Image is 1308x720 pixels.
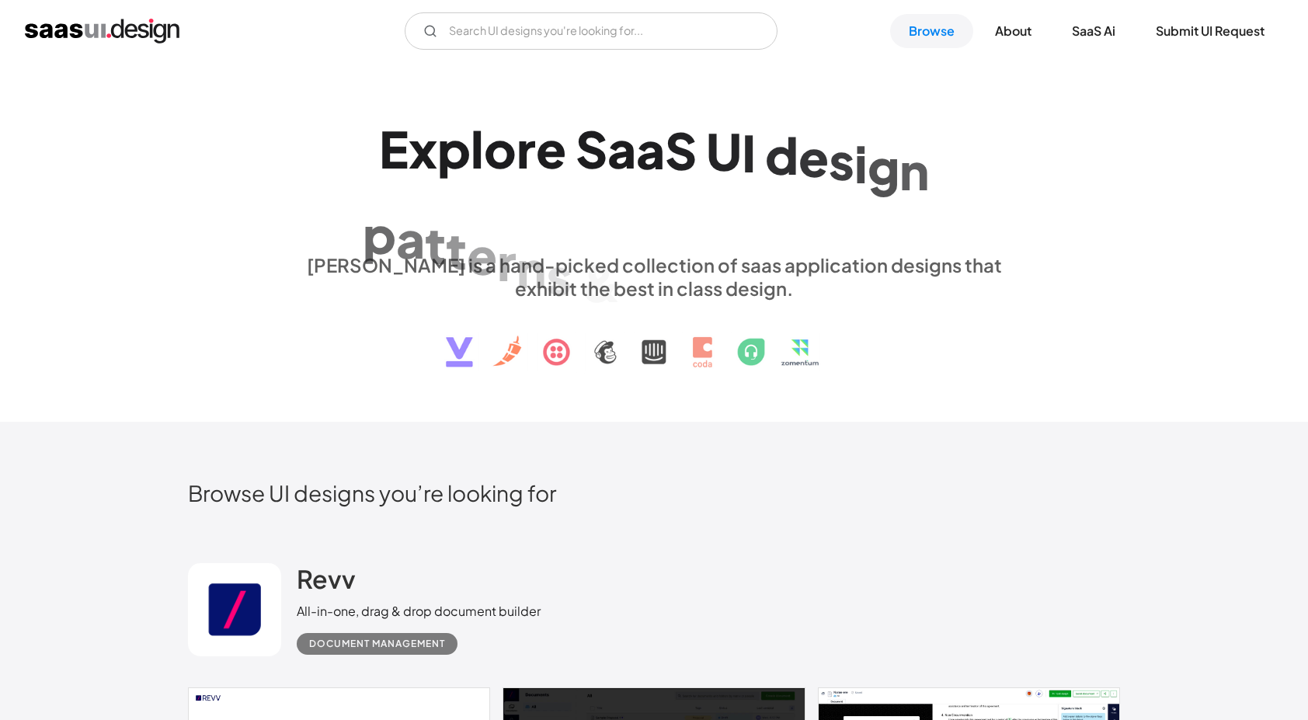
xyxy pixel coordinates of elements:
div: & [581,253,621,313]
div: Document Management [309,635,445,653]
div: i [854,133,868,193]
a: Revv [297,563,356,602]
a: Browse [890,14,973,48]
div: S [576,119,607,179]
input: Search UI designs you're looking for... [405,12,777,50]
div: a [396,209,425,269]
div: U [706,121,742,181]
div: s [546,245,572,305]
div: All-in-one, drag & drop document builder [297,602,541,621]
div: e [798,127,829,187]
div: a [636,119,665,179]
a: SaaS Ai [1053,14,1134,48]
div: x [409,119,437,179]
div: l [471,119,484,179]
div: d [765,124,798,184]
h2: Browse UI designs you’re looking for [188,479,1120,506]
div: I [742,123,756,183]
a: Submit UI Request [1137,14,1283,48]
div: S [665,120,697,179]
div: a [607,119,636,179]
div: E [379,119,409,179]
div: e [467,225,497,285]
div: t [446,220,467,280]
div: o [484,119,517,179]
div: p [437,119,471,179]
div: t [425,214,446,274]
img: text, icon, saas logo [419,300,889,381]
a: home [25,19,179,43]
form: Email Form [405,12,777,50]
h1: Explore SaaS UI design patterns & interactions. [297,119,1011,238]
a: About [976,14,1050,48]
div: n [899,141,929,200]
div: e [536,119,566,179]
div: r [497,232,517,292]
div: [PERSON_NAME] is a hand-picked collection of saas application designs that exhibit the best in cl... [297,253,1011,300]
h2: Revv [297,563,356,594]
div: p [363,204,396,264]
div: g [868,137,899,197]
div: r [517,119,536,179]
div: s [829,130,854,190]
div: n [517,238,546,298]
